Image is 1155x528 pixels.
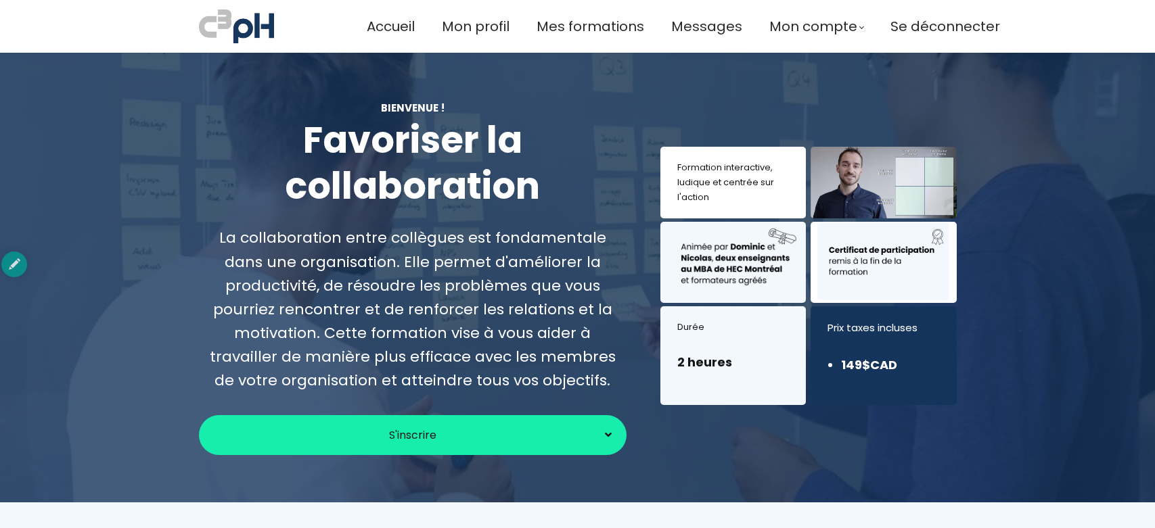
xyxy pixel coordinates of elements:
div: Durée [677,320,789,335]
div: Formation interactive, ludique et centrée sur l'action [677,160,789,205]
a: Mon profil [442,16,509,38]
div: La collaboration entre collègues est fondamentale dans une organisation. Elle permet d'améliorer ... [199,226,627,392]
li: 149$CAD [841,356,897,375]
div: Prix taxes incluses [828,320,939,337]
span: S'inscrire [389,427,436,443]
a: Mes formations [537,16,644,38]
img: a70bc7685e0efc0bd0b04b3506828469.jpeg [199,7,274,46]
a: Accueil [367,16,415,38]
h1: Favoriser la collaboration [199,118,627,209]
h3: 2 heures [677,354,789,370]
div: Bienvenue ! [199,100,627,116]
a: Se déconnecter [890,16,1000,38]
span: Mon compte [769,16,857,38]
div: authoring options [1,251,27,277]
a: Messages [671,16,742,38]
